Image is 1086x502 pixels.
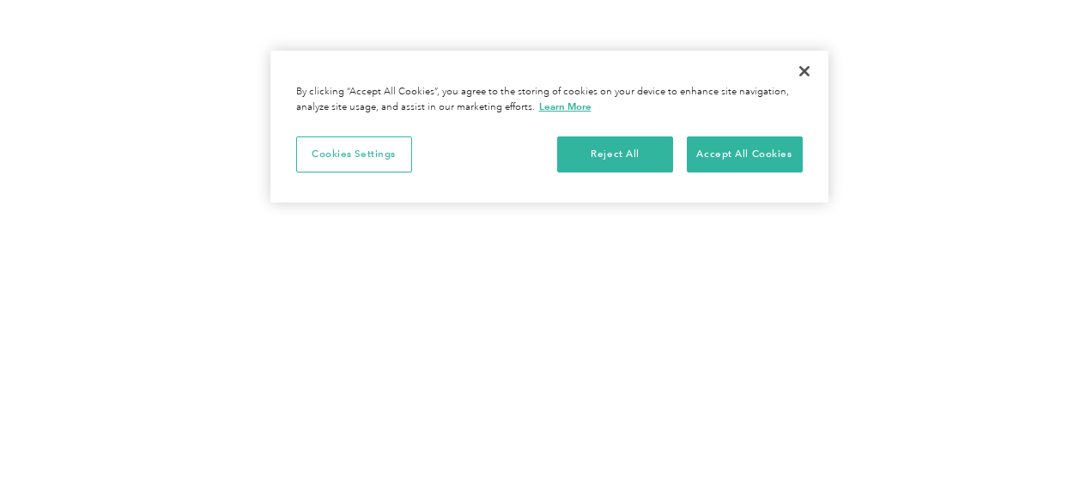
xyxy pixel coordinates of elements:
[270,51,828,203] div: Cookie banner
[539,100,592,112] a: More information about your privacy, opens in a new tab
[296,85,803,115] div: By clicking “Accept All Cookies”, you agree to the storing of cookies on your device to enhance s...
[687,136,803,172] button: Accept All Cookies
[557,136,673,172] button: Reject All
[786,52,823,90] button: Close
[270,51,828,203] div: Privacy
[296,136,412,172] button: Cookies Settings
